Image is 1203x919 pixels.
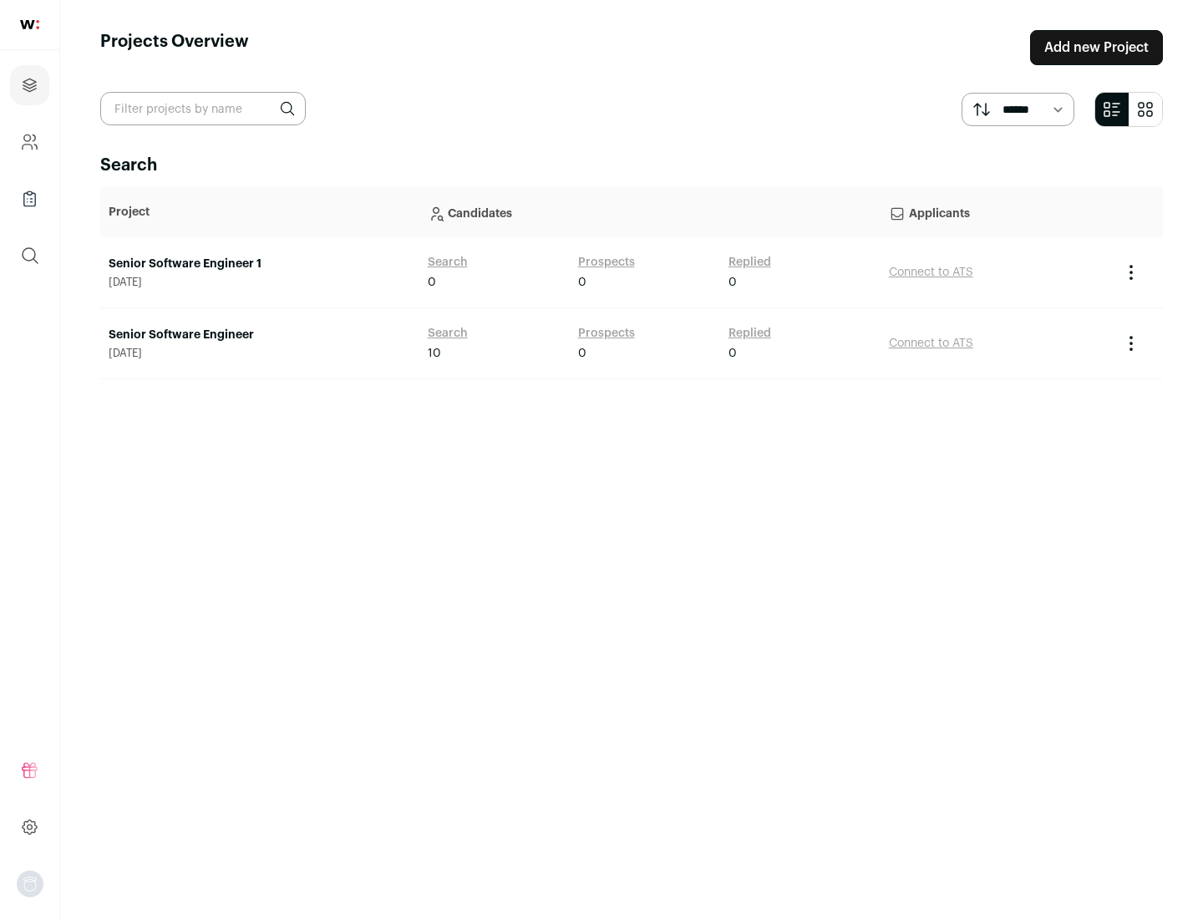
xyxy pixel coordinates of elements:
[889,338,973,349] a: Connect to ATS
[428,274,436,291] span: 0
[728,325,771,342] a: Replied
[109,347,411,360] span: [DATE]
[10,122,49,162] a: Company and ATS Settings
[17,871,43,897] img: nopic.png
[109,276,411,289] span: [DATE]
[1121,333,1141,353] button: Project Actions
[428,195,872,229] p: Candidates
[728,254,771,271] a: Replied
[1121,262,1141,282] button: Project Actions
[578,325,635,342] a: Prospects
[889,267,973,278] a: Connect to ATS
[428,345,441,362] span: 10
[17,871,43,897] button: Open dropdown
[100,154,1163,177] h2: Search
[109,204,411,221] p: Project
[100,30,249,65] h1: Projects Overview
[889,195,1104,229] p: Applicants
[428,254,468,271] a: Search
[1030,30,1163,65] a: Add new Project
[20,20,39,29] img: wellfound-shorthand-0d5821cbd27db2630d0214b213865d53afaa358527fdda9d0ea32b1df1b89c2c.svg
[109,327,411,343] a: Senior Software Engineer
[578,254,635,271] a: Prospects
[10,65,49,105] a: Projects
[578,274,586,291] span: 0
[578,345,586,362] span: 0
[728,274,737,291] span: 0
[10,179,49,219] a: Company Lists
[109,256,411,272] a: Senior Software Engineer 1
[100,92,306,125] input: Filter projects by name
[428,325,468,342] a: Search
[728,345,737,362] span: 0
